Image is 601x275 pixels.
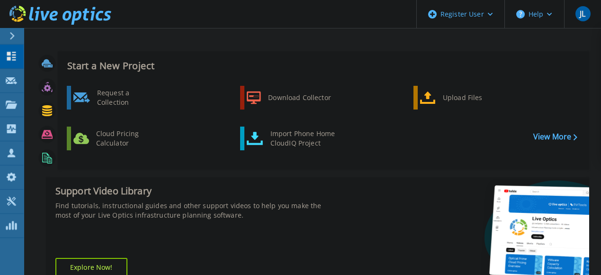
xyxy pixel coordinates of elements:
[67,127,164,150] a: Cloud Pricing Calculator
[55,201,338,220] div: Find tutorials, instructional guides and other support videos to help you make the most of your L...
[438,88,508,107] div: Upload Files
[67,61,577,71] h3: Start a New Project
[240,86,337,110] a: Download Collector
[263,88,335,107] div: Download Collector
[266,129,340,148] div: Import Phone Home CloudIQ Project
[580,10,585,18] span: JL
[92,88,161,107] div: Request a Collection
[413,86,511,110] a: Upload Files
[67,86,164,110] a: Request a Collection
[91,129,161,148] div: Cloud Pricing Calculator
[55,185,338,197] div: Support Video Library
[533,132,577,141] a: View More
